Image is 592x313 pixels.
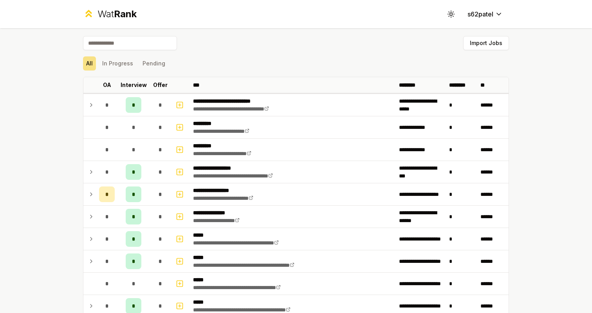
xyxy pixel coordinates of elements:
[99,56,136,71] button: In Progress
[83,8,137,20] a: WatRank
[83,56,96,71] button: All
[97,8,137,20] div: Wat
[463,36,509,50] button: Import Jobs
[139,56,168,71] button: Pending
[121,81,147,89] p: Interview
[461,7,509,21] button: s62patel
[114,8,137,20] span: Rank
[103,81,111,89] p: OA
[153,81,168,89] p: Offer
[467,9,493,19] span: s62patel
